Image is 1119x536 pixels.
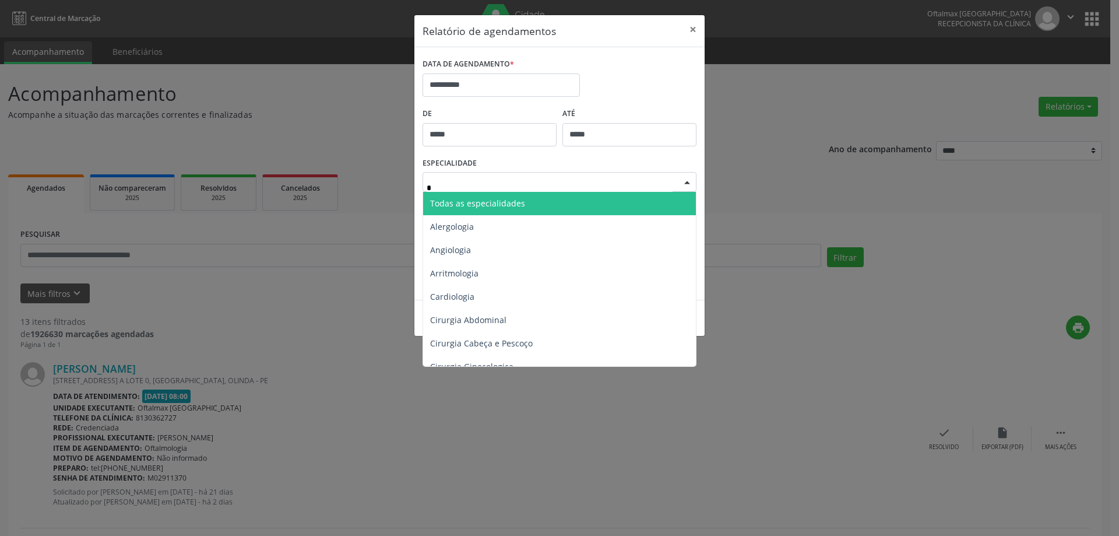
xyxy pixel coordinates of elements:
span: Angiologia [430,244,471,255]
label: DATA DE AGENDAMENTO [423,55,514,73]
label: De [423,105,557,123]
h5: Relatório de agendamentos [423,23,556,38]
button: Close [681,15,705,44]
span: Cirurgia Ginecologica [430,361,513,372]
label: ESPECIALIDADE [423,155,477,173]
span: Cirurgia Cabeça e Pescoço [430,338,533,349]
label: ATÉ [562,105,696,123]
span: Cardiologia [430,291,474,302]
span: Alergologia [430,221,474,232]
span: Cirurgia Abdominal [430,314,506,325]
span: Arritmologia [430,268,478,279]
span: Todas as especialidades [430,198,525,209]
